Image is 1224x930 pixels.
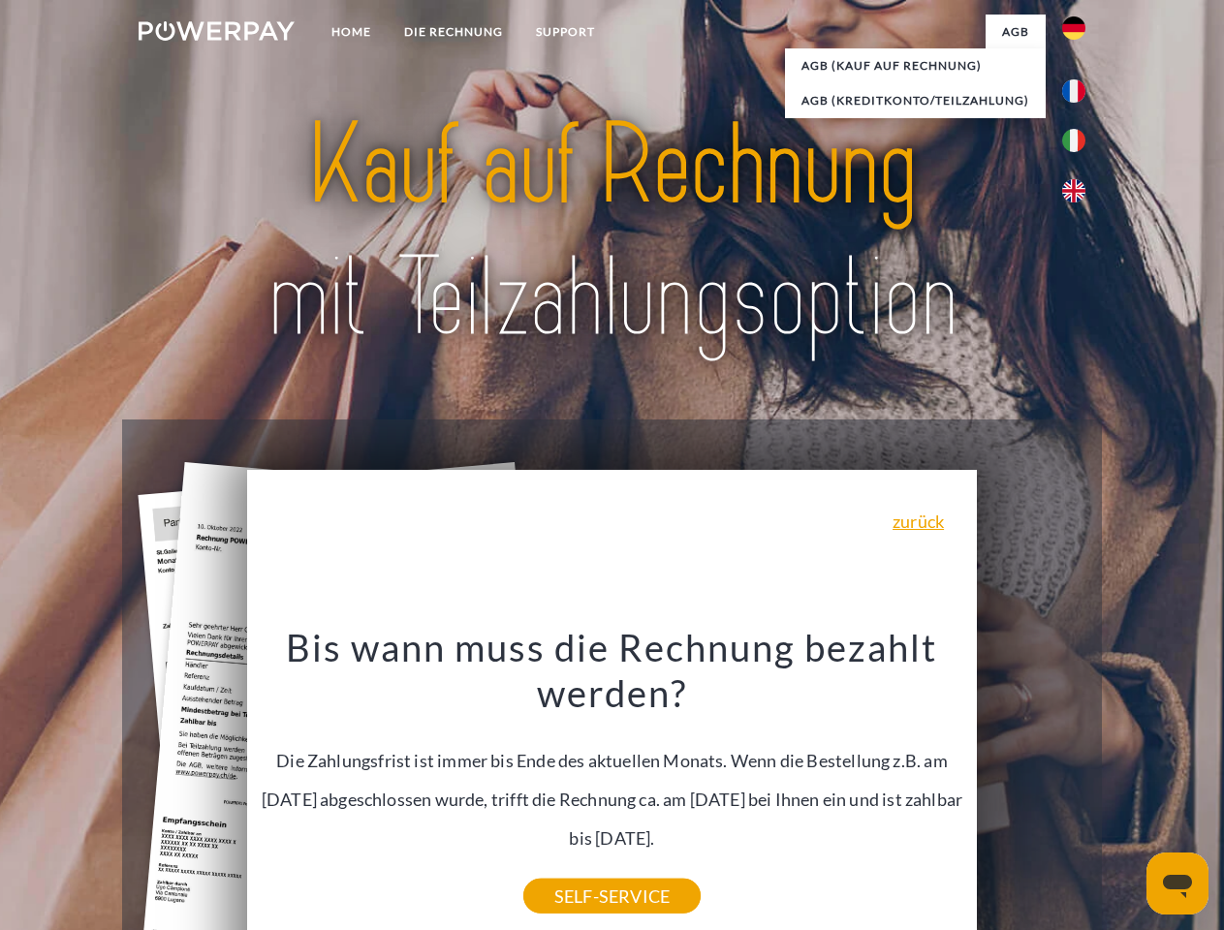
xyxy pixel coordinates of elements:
[893,512,944,530] a: zurück
[785,48,1046,83] a: AGB (Kauf auf Rechnung)
[139,21,295,41] img: logo-powerpay-white.svg
[1062,179,1085,202] img: en
[259,624,966,896] div: Die Zahlungsfrist ist immer bis Ende des aktuellen Monats. Wenn die Bestellung z.B. am [DATE] abg...
[388,15,519,49] a: DIE RECHNUNG
[1146,852,1208,914] iframe: Schaltfläche zum Öffnen des Messaging-Fensters
[523,879,701,914] a: SELF-SERVICE
[1062,79,1085,103] img: fr
[315,15,388,49] a: Home
[1062,16,1085,40] img: de
[185,93,1039,371] img: title-powerpay_de.svg
[259,624,966,717] h3: Bis wann muss die Rechnung bezahlt werden?
[785,83,1046,118] a: AGB (Kreditkonto/Teilzahlung)
[1062,129,1085,152] img: it
[986,15,1046,49] a: agb
[519,15,612,49] a: SUPPORT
